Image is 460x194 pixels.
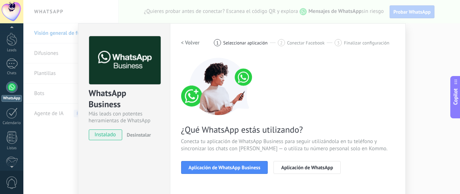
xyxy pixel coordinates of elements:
[189,165,261,170] span: Aplicación de WhatsApp Business
[273,161,340,174] button: Aplicación de WhatsApp
[89,36,161,85] img: logo_main.png
[1,48,22,53] div: Leads
[124,129,151,140] button: Desinstalar
[287,40,325,46] span: Conectar Facebook
[1,146,22,151] div: Listas
[1,121,22,126] div: Calendario
[181,161,268,174] button: Aplicación de WhatsApp Business
[89,87,160,110] div: WhatsApp Business
[181,124,395,135] span: ¿Qué WhatsApp estás utilizando?
[281,165,333,170] span: Aplicación de WhatsApp
[181,36,200,49] button: < Volver
[1,71,22,76] div: Chats
[89,110,160,124] div: Más leads con potentes herramientas de WhatsApp
[452,88,459,105] span: Copilot
[89,129,122,140] span: instalado
[181,58,257,115] img: connect number
[216,40,219,46] span: 1
[181,39,200,46] h2: < Volver
[181,138,395,152] span: Conecta tu aplicación de WhatsApp Business para seguir utilizándola en tu teléfono y sincronizar ...
[223,40,268,46] span: Seleccionar aplicación
[280,40,282,46] span: 2
[127,132,151,138] span: Desinstalar
[1,95,22,102] div: WhatsApp
[344,40,389,46] span: Finalizar configuración
[337,40,340,46] span: 3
